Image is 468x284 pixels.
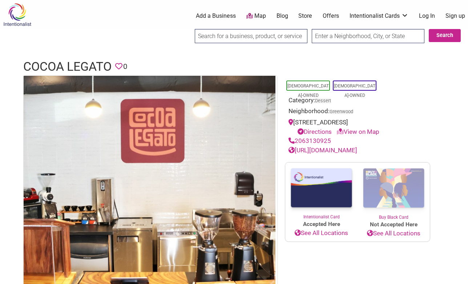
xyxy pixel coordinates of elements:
div: [STREET_ADDRESS] [289,118,427,136]
a: Directions [298,128,332,135]
a: Dessert [315,98,331,103]
span: Not Accepted Here [358,221,430,229]
a: See All Locations [285,229,358,238]
a: Buy Black Card [358,162,430,221]
a: Map [246,12,266,20]
a: [DEMOGRAPHIC_DATA]-Owned [287,83,329,98]
a: [DEMOGRAPHIC_DATA]-Owned [334,83,375,98]
input: Search for a business, product, or service [195,29,307,43]
a: Store [298,12,312,20]
img: Intentionalist Card [285,162,358,214]
a: 2063130925 [289,137,331,144]
a: Add a Business [196,12,236,20]
a: Offers [323,12,339,20]
div: Neighborhood: [289,107,427,118]
a: See All Locations [358,229,430,238]
a: Blog [277,12,288,20]
a: Intentionalist Cards [350,12,408,20]
div: Category: [289,96,427,107]
a: View on Map [337,128,379,135]
a: [URL][DOMAIN_NAME] [289,147,357,154]
span: Greenwood [330,110,353,114]
a: Sign up [445,12,465,20]
img: Buy Black Card [358,162,430,214]
input: Enter a Neighborhood, City, or State [312,29,424,43]
a: Log In [419,12,435,20]
a: Intentionalist Card [285,162,358,220]
h1: Cocoa Legato [23,58,112,75]
span: Accepted Here [285,220,358,229]
button: Search [429,29,461,42]
span: 0 [123,61,127,72]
